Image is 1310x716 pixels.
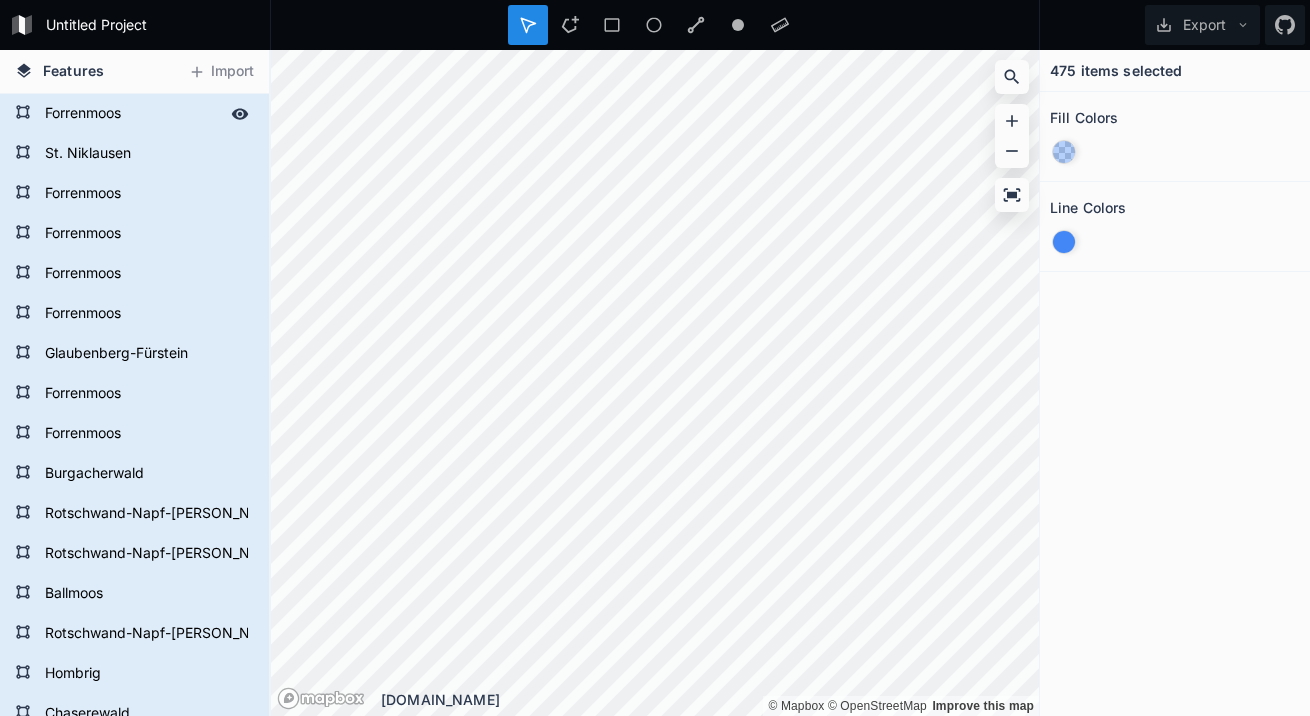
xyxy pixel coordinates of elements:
h2: Fill Colors [1050,102,1119,133]
a: Map feedback [932,699,1034,713]
span: Features [43,60,104,81]
a: Mapbox logo [277,687,365,710]
a: OpenStreetMap [828,699,927,713]
button: Export [1145,5,1260,45]
h4: 475 items selected [1050,60,1183,81]
h2: Line Colors [1050,192,1127,223]
div: [DOMAIN_NAME] [381,689,1039,710]
a: Mapbox [768,699,824,713]
button: Import [178,56,264,88]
